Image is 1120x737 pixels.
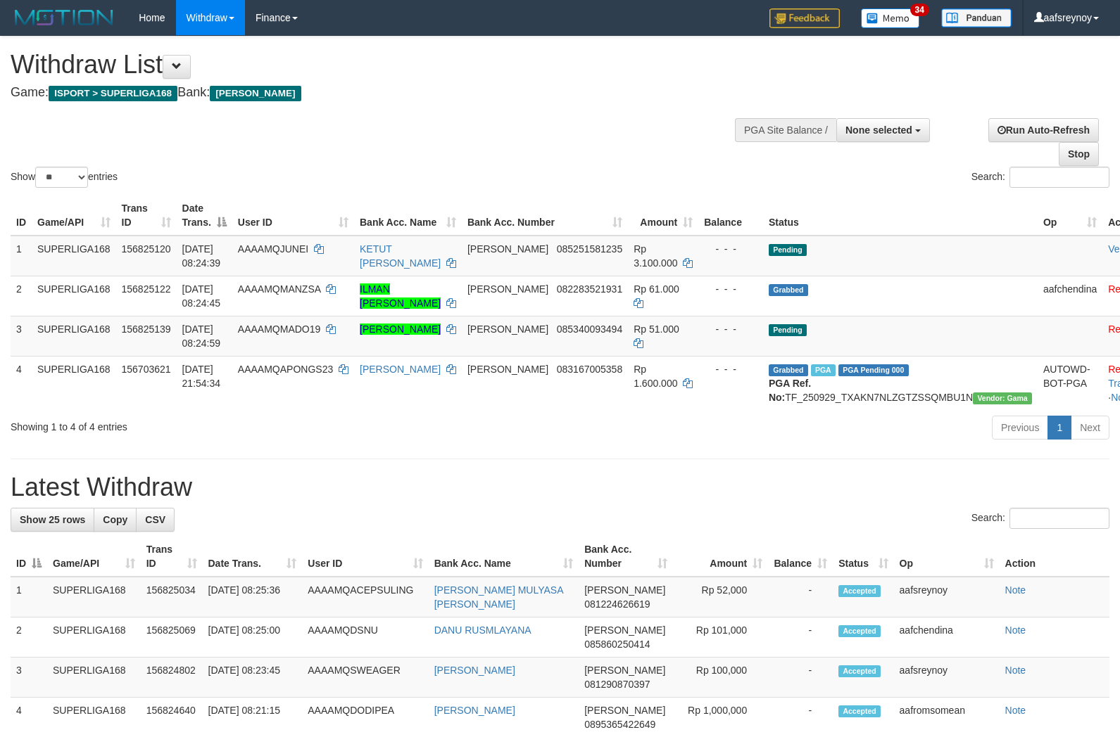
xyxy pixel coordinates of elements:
[557,243,622,255] span: Copy 085251581235 to clipboard
[769,244,807,256] span: Pending
[360,283,441,309] a: ILMAN [PERSON_NAME]
[584,679,650,690] span: Copy 081290870397 to clipboard
[11,276,32,316] td: 2
[673,577,768,617] td: Rp 52,000
[992,416,1048,440] a: Previous
[557,323,622,335] span: Copy 085340093494 to clipboard
[838,705,881,717] span: Accepted
[429,537,579,577] th: Bank Acc. Name: activate to sort column ascending
[32,276,116,316] td: SUPERLIGA168
[32,236,116,276] td: SUPERLIGA168
[769,364,808,376] span: Grabbed
[634,243,677,269] span: Rp 3.100.000
[302,617,428,658] td: AAAAMQDSNU
[462,196,628,236] th: Bank Acc. Number: activate to sort column ascending
[838,625,881,637] span: Accepted
[704,242,757,256] div: - - -
[769,324,807,336] span: Pending
[434,584,563,610] a: [PERSON_NAME] MULYASA [PERSON_NAME]
[11,356,32,410] td: 4
[11,537,47,577] th: ID: activate to sort column descending
[47,658,141,698] td: SUPERLIGA168
[811,364,836,376] span: Marked by aafchhiseyha
[845,124,912,136] span: None selected
[47,537,141,577] th: Game/API: activate to sort column ascending
[769,284,808,296] span: Grabbed
[941,8,1012,27] img: panduan.png
[467,323,548,335] span: [PERSON_NAME]
[579,537,673,577] th: Bank Acc. Number: activate to sort column ascending
[988,118,1099,142] a: Run Auto-Refresh
[467,364,548,375] span: [PERSON_NAME]
[838,665,881,677] span: Accepted
[1071,416,1109,440] a: Next
[238,364,333,375] span: AAAAMQAPONGS23
[1009,508,1109,529] input: Search:
[833,537,893,577] th: Status: activate to sort column ascending
[584,639,650,650] span: Copy 085860250414 to clipboard
[1059,142,1099,166] a: Stop
[11,167,118,188] label: Show entries
[584,598,650,610] span: Copy 081224626619 to clipboard
[11,316,32,356] td: 3
[434,705,515,716] a: [PERSON_NAME]
[634,283,679,295] span: Rp 61.000
[136,508,175,532] a: CSV
[584,719,655,730] span: Copy 0895365422649 to clipboard
[434,665,515,676] a: [PERSON_NAME]
[1047,416,1071,440] a: 1
[32,316,116,356] td: SUPERLIGA168
[698,196,763,236] th: Balance
[11,7,118,28] img: MOTION_logo.png
[141,577,203,617] td: 156825034
[971,167,1109,188] label: Search:
[1038,196,1102,236] th: Op: activate to sort column ascending
[182,323,221,349] span: [DATE] 08:24:59
[20,514,85,525] span: Show 25 rows
[1038,356,1102,410] td: AUTOWD-BOT-PGA
[203,617,303,658] td: [DATE] 08:25:00
[141,537,203,577] th: Trans ID: activate to sort column ascending
[467,243,548,255] span: [PERSON_NAME]
[634,323,679,335] span: Rp 51.000
[11,508,94,532] a: Show 25 rows
[894,658,1000,698] td: aafsreynoy
[634,364,677,389] span: Rp 1.600.000
[11,658,47,698] td: 3
[838,585,881,597] span: Accepted
[145,514,165,525] span: CSV
[94,508,137,532] a: Copy
[360,323,441,335] a: [PERSON_NAME]
[467,283,548,295] span: [PERSON_NAME]
[704,322,757,336] div: - - -
[1005,584,1026,596] a: Note
[116,196,177,236] th: Trans ID: activate to sort column ascending
[735,118,836,142] div: PGA Site Balance /
[11,617,47,658] td: 2
[838,364,909,376] span: PGA Pending
[47,617,141,658] td: SUPERLIGA168
[763,356,1038,410] td: TF_250929_TXAKN7NLZGTZSSQMBU1N
[584,624,665,636] span: [PERSON_NAME]
[182,364,221,389] span: [DATE] 21:54:34
[11,577,47,617] td: 1
[103,514,127,525] span: Copy
[769,378,811,403] b: PGA Ref. No:
[141,658,203,698] td: 156824802
[1005,705,1026,716] a: Note
[768,537,833,577] th: Balance: activate to sort column ascending
[910,4,929,16] span: 34
[122,283,171,295] span: 156825122
[557,364,622,375] span: Copy 083167005358 to clipboard
[122,323,171,335] span: 156825139
[628,196,698,236] th: Amount: activate to sort column ascending
[238,283,320,295] span: AAAAMQMANZSA
[1005,624,1026,636] a: Note
[11,51,733,79] h1: Withdraw List
[11,473,1109,501] h1: Latest Withdraw
[971,508,1109,529] label: Search:
[673,658,768,698] td: Rp 100,000
[894,577,1000,617] td: aafsreynoy
[434,624,531,636] a: DANU RUSMLAYANA
[238,323,320,335] span: AAAAMQMADO19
